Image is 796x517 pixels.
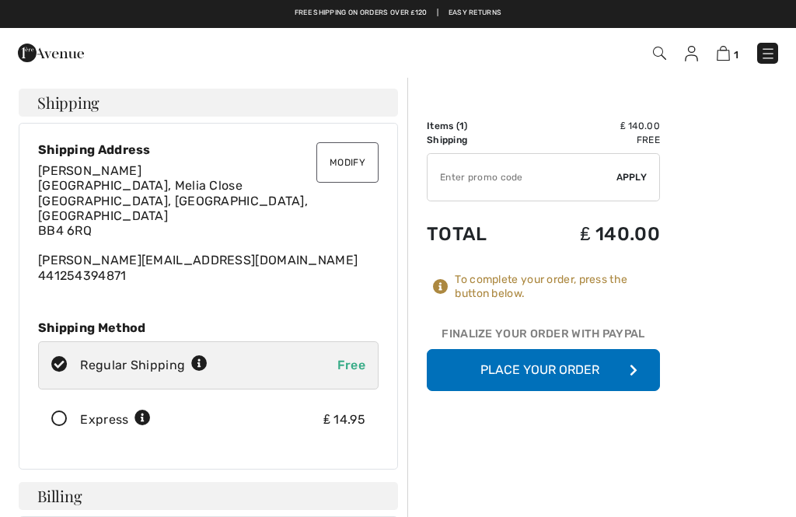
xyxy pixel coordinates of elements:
input: Promo code [428,154,616,201]
td: Total [427,208,527,260]
img: Shopping Bag [717,46,730,61]
span: [GEOGRAPHIC_DATA], Melia Close [GEOGRAPHIC_DATA], [GEOGRAPHIC_DATA], [GEOGRAPHIC_DATA] BB4 6RQ [38,178,308,238]
td: Shipping [427,133,527,147]
a: Easy Returns [449,8,502,19]
span: [PERSON_NAME] [38,163,141,178]
img: Search [653,47,666,60]
button: Modify [316,142,379,183]
span: Free [337,358,365,372]
span: | [437,8,438,19]
div: [PERSON_NAME][EMAIL_ADDRESS][DOMAIN_NAME] 441254394871 [38,163,379,283]
td: ₤ 140.00 [527,208,660,260]
span: Shipping [37,95,99,110]
span: Apply [616,170,648,184]
div: Shipping Method [38,320,379,335]
img: Menu [760,46,776,61]
div: ₤ 14.95 [323,410,365,429]
div: Express [80,410,151,429]
span: 1 [459,121,464,131]
a: 1ère Avenue [18,44,84,59]
div: Regular Shipping [80,356,208,375]
img: 1ère Avenue [18,37,84,68]
td: Free [527,133,660,147]
img: My Info [685,46,698,61]
td: Items ( ) [427,119,527,133]
div: Finalize Your Order with PayPal [427,326,660,349]
span: Billing [37,488,82,504]
div: To complete your order, press the button below. [455,273,660,301]
div: Shipping Address [38,142,379,157]
a: Free shipping on orders over ₤120 [295,8,428,19]
span: 1 [734,49,738,61]
td: ₤ 140.00 [527,119,660,133]
a: 1 [717,44,738,62]
button: Place Your Order [427,349,660,391]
